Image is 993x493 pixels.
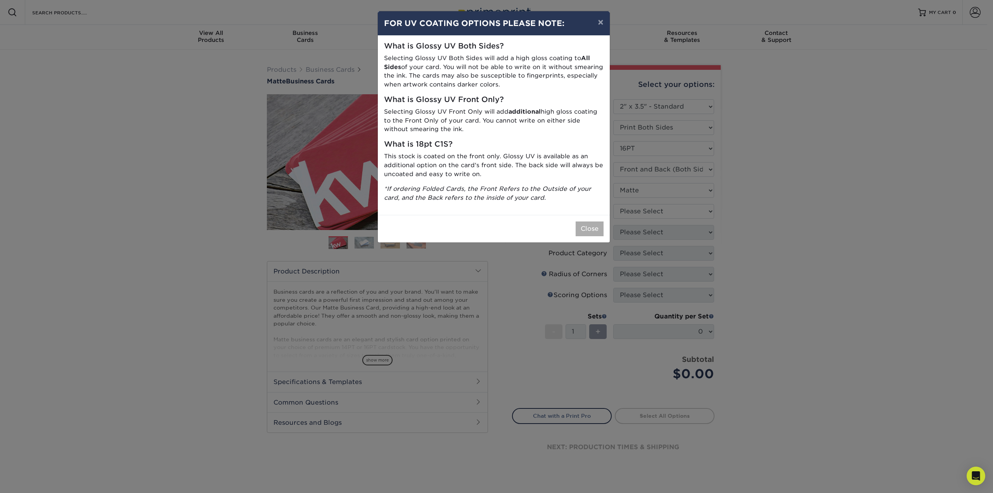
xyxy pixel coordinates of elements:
[384,152,604,178] p: This stock is coated on the front only. Glossy UV is available as an additional option on the car...
[384,185,591,201] i: *If ordering Folded Cards, the Front Refers to the Outside of your card, and the Back refers to t...
[384,140,604,149] h5: What is 18pt C1S?
[384,17,604,29] h4: FOR UV COATING OPTIONS PLEASE NOTE:
[384,95,604,104] h5: What is Glossy UV Front Only?
[967,467,985,485] div: Open Intercom Messenger
[384,54,590,71] strong: All Sides
[384,54,604,89] p: Selecting Glossy UV Both Sides will add a high gloss coating to of your card. You will not be abl...
[384,107,604,134] p: Selecting Glossy UV Front Only will add high gloss coating to the Front Only of your card. You ca...
[576,221,604,236] button: Close
[384,42,604,51] h5: What is Glossy UV Both Sides?
[509,108,541,115] strong: additional
[592,11,609,33] button: ×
